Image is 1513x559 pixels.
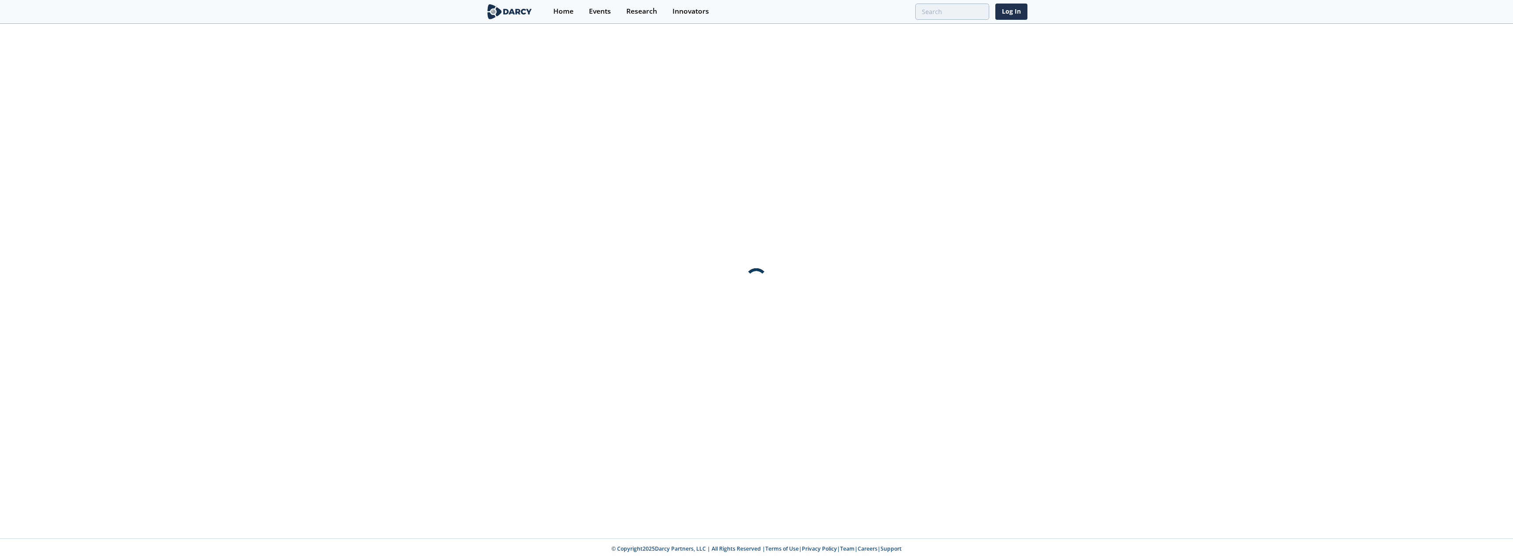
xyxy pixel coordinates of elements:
div: Home [553,8,574,15]
p: © Copyright 2025 Darcy Partners, LLC | All Rights Reserved | | | | | [431,545,1082,553]
a: Log In [995,4,1027,20]
a: Terms of Use [765,545,799,552]
div: Innovators [672,8,709,15]
a: Team [840,545,855,552]
a: Careers [858,545,877,552]
a: Privacy Policy [802,545,837,552]
div: Events [589,8,611,15]
div: Research [626,8,657,15]
a: Support [881,545,902,552]
input: Advanced Search [915,4,989,20]
img: logo-wide.svg [486,4,534,19]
